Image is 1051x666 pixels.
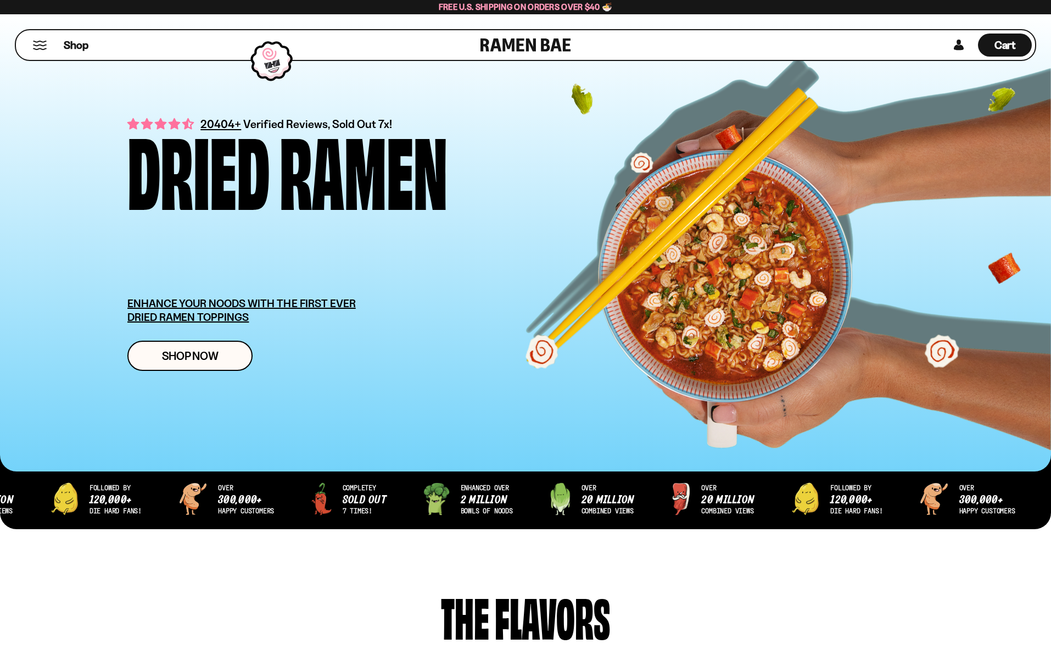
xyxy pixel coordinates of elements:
span: Shop Now [162,350,219,362]
div: The [441,590,489,642]
span: Free U.S. Shipping on Orders over $40 🍜 [439,2,613,12]
button: Mobile Menu Trigger [32,41,47,50]
a: Shop [64,34,88,57]
span: Cart [994,38,1016,52]
div: flavors [495,590,610,642]
div: Cart [978,30,1032,60]
span: Shop [64,38,88,53]
a: Shop Now [127,341,253,371]
div: Ramen [279,130,448,205]
div: Dried [127,130,270,205]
